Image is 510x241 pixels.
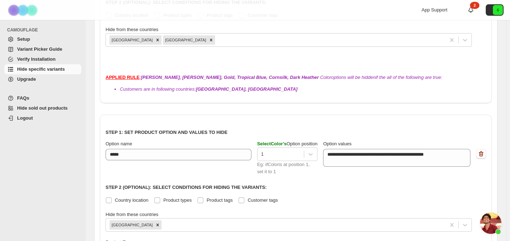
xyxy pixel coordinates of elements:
[17,105,68,111] span: Hide sold out products
[248,197,278,203] span: Customer tags
[17,115,33,121] span: Logout
[115,197,148,203] span: Country location
[4,64,81,74] a: Hide specific variants
[4,103,81,113] a: Hide sold out products
[206,197,233,203] span: Product tags
[106,212,158,217] span: Hide from these countries
[323,141,352,146] span: Option values
[470,2,479,9] div: 2
[493,5,503,15] span: Avatar with initials 6
[17,36,30,42] span: Setup
[467,6,474,14] a: 2
[141,75,319,80] b: [PERSON_NAME], [PERSON_NAME], Gold, Tropical Blue, Cornsilk, Dark Heather
[4,34,81,44] a: Setup
[257,161,317,175] div: Eg: if Color is at position 1, set it to 1
[422,7,447,12] span: App Support
[4,93,81,103] a: FAQs
[4,74,81,84] a: Upgrade
[497,8,499,12] text: 6
[154,35,162,45] div: Remove Australia
[109,220,154,230] div: [GEOGRAPHIC_DATA]
[106,141,132,146] span: Option name
[207,35,215,45] div: Remove New Zealand
[4,54,81,64] a: Verify Installation
[17,46,62,52] span: Variant Picker Guide
[7,27,82,33] span: CAMOUFLAGE
[196,86,297,92] b: [GEOGRAPHIC_DATA], [GEOGRAPHIC_DATA]
[163,197,192,203] span: Product types
[17,56,56,62] span: Verify Installation
[480,212,501,234] div: Open chat
[17,66,65,72] span: Hide specific variants
[257,141,287,146] span: Select Color 's
[109,35,154,45] div: [GEOGRAPHIC_DATA]
[106,27,158,32] span: Hide from these countries
[163,35,207,45] div: [GEOGRAPHIC_DATA]
[4,113,81,123] a: Logout
[106,129,486,136] p: Step 1: Set product option and values to hide
[4,44,81,54] a: Variant Picker Guide
[120,86,297,92] span: Customers are in following countries:
[106,75,139,80] strong: APPLIED RULE
[257,141,317,146] span: Option position
[106,74,486,93] div: : Color options will be hidden if the all of the following are true:
[17,95,29,101] span: FAQs
[486,4,504,16] button: Avatar with initials 6
[154,220,162,230] div: Remove United States
[17,76,36,82] span: Upgrade
[106,184,486,191] p: Step 2 (Optional): Select conditions for hiding the variants:
[6,0,41,20] img: Camouflage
